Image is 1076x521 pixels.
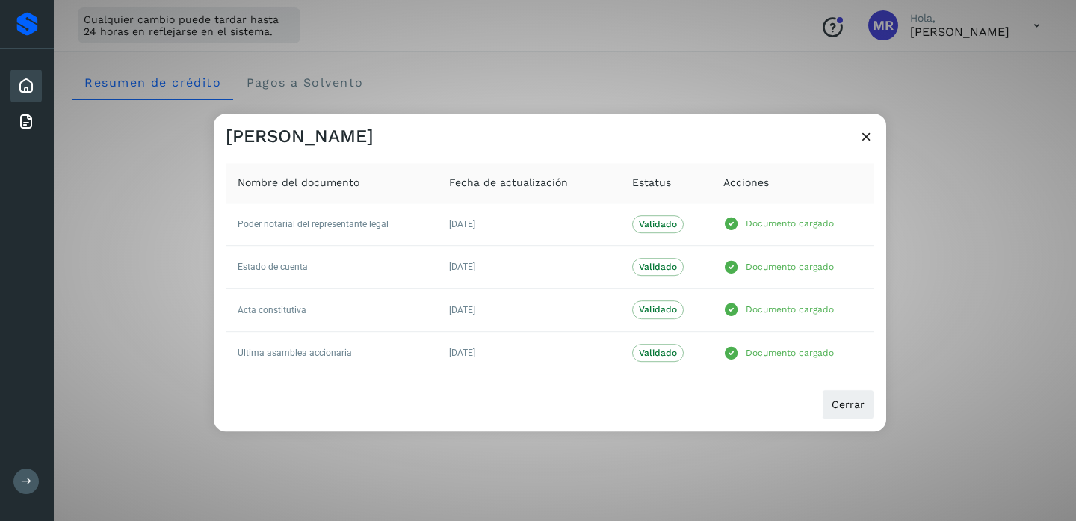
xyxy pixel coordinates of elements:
span: [DATE] [449,219,475,229]
div: Facturas [10,105,42,138]
span: Cerrar [832,399,865,410]
span: [DATE] [449,305,475,315]
p: Validado [639,348,677,358]
h3: [PERSON_NAME] [226,126,374,147]
span: [DATE] [449,262,475,272]
span: Poder notarial del representante legal [238,219,389,229]
p: Documento cargado [746,219,834,229]
span: Ultima asamblea accionaria [238,348,352,358]
span: Acciones [723,175,769,191]
p: Validado [639,305,677,315]
p: Documento cargado [746,262,834,272]
p: Validado [639,262,677,272]
button: Cerrar [822,389,874,419]
span: Nombre del documento [238,175,359,191]
span: [DATE] [449,348,475,358]
span: Acta constitutiva [238,305,306,315]
span: Fecha de actualización [449,175,568,191]
span: Estado de cuenta [238,262,308,272]
div: Inicio [10,70,42,102]
p: Validado [639,219,677,229]
span: Estatus [632,175,671,191]
p: Documento cargado [746,348,834,358]
p: Documento cargado [746,304,834,315]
